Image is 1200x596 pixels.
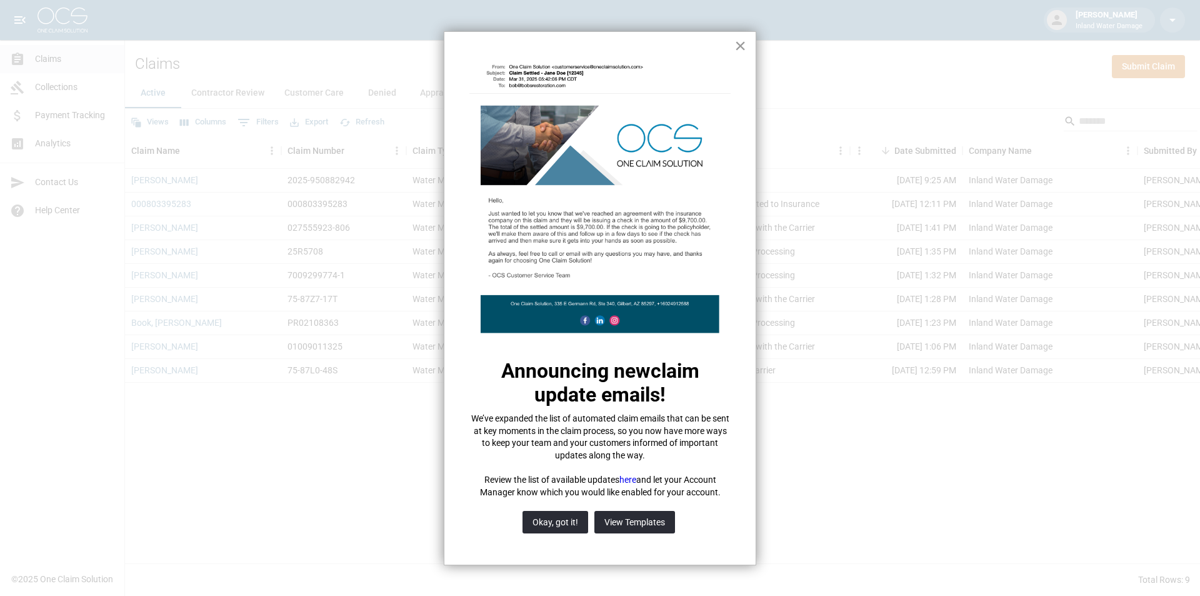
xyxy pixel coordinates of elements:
[522,511,588,533] button: Okay, got it!
[734,36,746,56] button: Close
[480,475,721,497] span: and let your Account Manager know which you would like enabled for your account.
[660,383,666,407] span: !
[534,359,704,407] strong: claim update emails
[594,511,675,533] button: View Templates
[484,475,619,485] span: Review the list of available updates
[501,359,651,383] span: Announcing new
[469,413,731,462] p: We’ve expanded the list of automated claim emails that can be sent at key moments in the claim pr...
[619,475,636,485] a: here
